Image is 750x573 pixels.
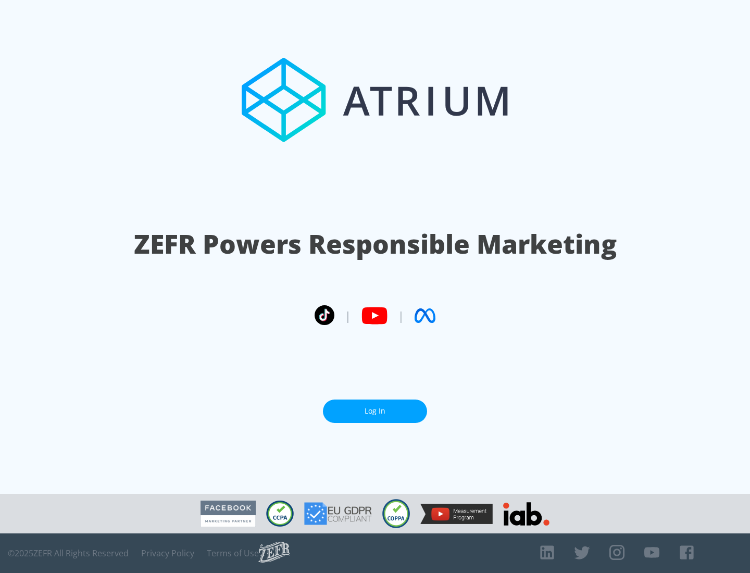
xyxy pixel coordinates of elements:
a: Privacy Policy [141,548,194,558]
span: © 2025 ZEFR All Rights Reserved [8,548,129,558]
span: | [398,308,404,323]
a: Log In [323,400,427,423]
span: | [345,308,351,323]
a: Terms of Use [207,548,259,558]
img: Facebook Marketing Partner [201,501,256,527]
h1: ZEFR Powers Responsible Marketing [134,226,617,262]
img: IAB [503,502,549,526]
img: YouTube Measurement Program [420,504,493,524]
img: COPPA Compliant [382,499,410,528]
img: GDPR Compliant [304,502,372,525]
img: CCPA Compliant [266,501,294,527]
